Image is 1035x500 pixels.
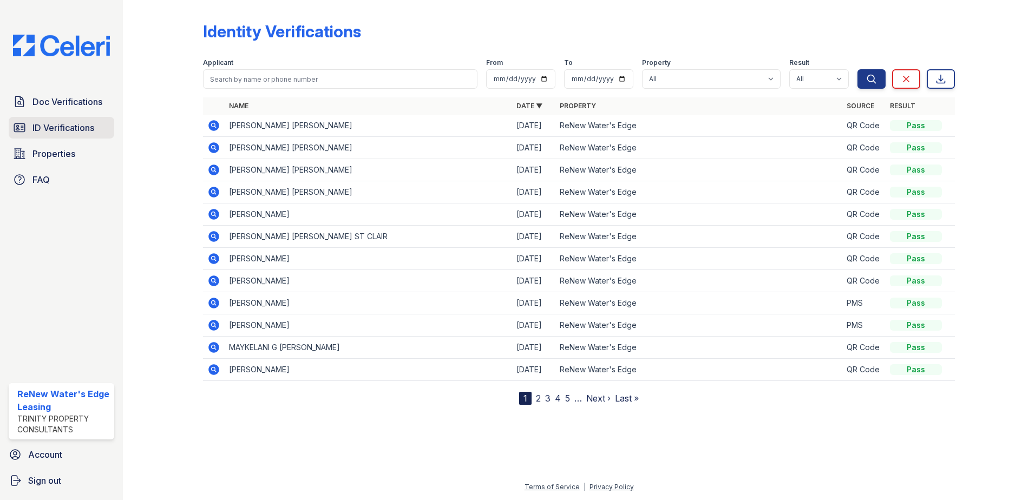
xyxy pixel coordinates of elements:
[32,147,75,160] span: Properties
[225,248,512,270] td: [PERSON_NAME]
[890,120,942,131] div: Pass
[586,393,611,404] a: Next ›
[225,226,512,248] td: [PERSON_NAME] [PERSON_NAME] ST CLAIR
[642,58,671,67] label: Property
[225,159,512,181] td: [PERSON_NAME] [PERSON_NAME]
[512,270,555,292] td: [DATE]
[512,137,555,159] td: [DATE]
[555,270,843,292] td: ReNew Water's Edge
[555,393,561,404] a: 4
[890,142,942,153] div: Pass
[890,253,942,264] div: Pass
[486,58,503,67] label: From
[9,117,114,139] a: ID Verifications
[225,337,512,359] td: MAYKELANI G [PERSON_NAME]
[203,58,233,67] label: Applicant
[512,115,555,137] td: [DATE]
[225,314,512,337] td: [PERSON_NAME]
[890,342,942,353] div: Pass
[225,181,512,203] td: [PERSON_NAME] [PERSON_NAME]
[225,115,512,137] td: [PERSON_NAME] [PERSON_NAME]
[525,483,580,491] a: Terms of Service
[890,298,942,308] div: Pass
[512,337,555,359] td: [DATE]
[842,203,886,226] td: QR Code
[890,209,942,220] div: Pass
[890,102,915,110] a: Result
[565,393,570,404] a: 5
[555,337,843,359] td: ReNew Water's Edge
[842,359,886,381] td: QR Code
[842,337,886,359] td: QR Code
[32,95,102,108] span: Doc Verifications
[17,387,110,413] div: ReNew Water's Edge Leasing
[9,91,114,113] a: Doc Verifications
[555,203,843,226] td: ReNew Water's Edge
[584,483,586,491] div: |
[842,137,886,159] td: QR Code
[555,159,843,181] td: ReNew Water's Edge
[842,248,886,270] td: QR Code
[555,292,843,314] td: ReNew Water's Edge
[589,483,634,491] a: Privacy Policy
[516,102,542,110] a: Date ▼
[4,470,119,491] a: Sign out
[842,181,886,203] td: QR Code
[555,115,843,137] td: ReNew Water's Edge
[890,231,942,242] div: Pass
[842,115,886,137] td: QR Code
[225,203,512,226] td: [PERSON_NAME]
[512,292,555,314] td: [DATE]
[512,226,555,248] td: [DATE]
[4,35,119,56] img: CE_Logo_Blue-a8612792a0a2168367f1c8372b55b34899dd931a85d93a1a3d3e32e68fde9ad4.png
[512,359,555,381] td: [DATE]
[789,58,809,67] label: Result
[847,102,874,110] a: Source
[225,270,512,292] td: [PERSON_NAME]
[225,292,512,314] td: [PERSON_NAME]
[536,393,541,404] a: 2
[890,364,942,375] div: Pass
[229,102,248,110] a: Name
[4,444,119,465] a: Account
[203,22,361,41] div: Identity Verifications
[32,121,94,134] span: ID Verifications
[555,137,843,159] td: ReNew Water's Edge
[555,181,843,203] td: ReNew Water's Edge
[890,320,942,331] div: Pass
[28,448,62,461] span: Account
[555,248,843,270] td: ReNew Water's Edge
[890,165,942,175] div: Pass
[32,173,50,186] span: FAQ
[842,270,886,292] td: QR Code
[560,102,596,110] a: Property
[555,226,843,248] td: ReNew Water's Edge
[512,159,555,181] td: [DATE]
[519,392,532,405] div: 1
[512,203,555,226] td: [DATE]
[555,314,843,337] td: ReNew Water's Edge
[9,169,114,190] a: FAQ
[890,275,942,286] div: Pass
[203,69,477,89] input: Search by name or phone number
[512,181,555,203] td: [DATE]
[225,359,512,381] td: [PERSON_NAME]
[842,292,886,314] td: PMS
[28,474,61,487] span: Sign out
[512,248,555,270] td: [DATE]
[564,58,573,67] label: To
[555,359,843,381] td: ReNew Water's Edge
[842,159,886,181] td: QR Code
[842,226,886,248] td: QR Code
[615,393,639,404] a: Last »
[574,392,582,405] span: …
[512,314,555,337] td: [DATE]
[545,393,551,404] a: 3
[17,413,110,435] div: Trinity Property Consultants
[890,187,942,198] div: Pass
[225,137,512,159] td: [PERSON_NAME] [PERSON_NAME]
[9,143,114,165] a: Properties
[842,314,886,337] td: PMS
